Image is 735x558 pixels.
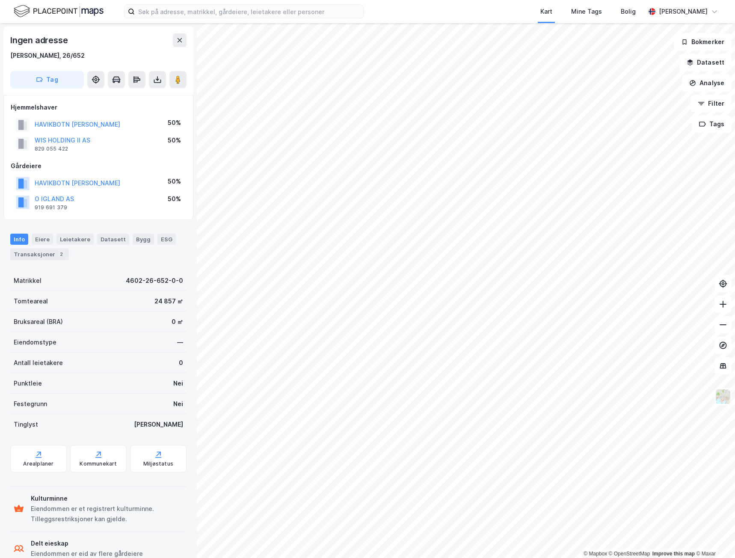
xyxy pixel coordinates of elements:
[143,460,173,467] div: Miljøstatus
[621,6,636,17] div: Bolig
[32,234,53,245] div: Eiere
[679,54,732,71] button: Datasett
[134,419,183,430] div: [PERSON_NAME]
[168,194,181,204] div: 50%
[584,551,607,557] a: Mapbox
[674,33,732,50] button: Bokmerker
[659,6,708,17] div: [PERSON_NAME]
[168,135,181,145] div: 50%
[97,234,129,245] div: Datasett
[168,118,181,128] div: 50%
[157,234,176,245] div: ESG
[11,102,186,113] div: Hjemmelshaver
[609,551,650,557] a: OpenStreetMap
[682,74,732,92] button: Analyse
[10,248,69,260] div: Transaksjoner
[14,378,42,389] div: Punktleie
[571,6,602,17] div: Mine Tags
[652,551,695,557] a: Improve this map
[14,337,56,347] div: Eiendomstype
[692,116,732,133] button: Tags
[154,296,183,306] div: 24 857 ㎡
[692,517,735,558] div: Kontrollprogram for chat
[14,358,63,368] div: Antall leietakere
[173,378,183,389] div: Nei
[691,95,732,112] button: Filter
[715,389,731,405] img: Z
[10,234,28,245] div: Info
[168,176,181,187] div: 50%
[80,460,117,467] div: Kommunekart
[179,358,183,368] div: 0
[31,493,183,504] div: Kulturminne
[11,161,186,171] div: Gårdeiere
[35,145,68,152] div: 829 055 422
[126,276,183,286] div: 4602-26-652-0-0
[31,504,183,524] div: Eiendommen er et registrert kulturminne. Tilleggsrestriksjoner kan gjelde.
[10,50,85,61] div: [PERSON_NAME], 26/652
[14,276,41,286] div: Matrikkel
[173,399,183,409] div: Nei
[57,250,65,258] div: 2
[14,419,38,430] div: Tinglyst
[14,317,63,327] div: Bruksareal (BRA)
[172,317,183,327] div: 0 ㎡
[692,517,735,558] iframe: Chat Widget
[10,71,84,88] button: Tag
[540,6,552,17] div: Kart
[177,337,183,347] div: —
[14,4,104,19] img: logo.f888ab2527a4732fd821a326f86c7f29.svg
[35,204,67,211] div: 919 691 379
[14,399,47,409] div: Festegrunn
[23,460,53,467] div: Arealplaner
[14,296,48,306] div: Tomteareal
[31,538,143,549] div: Delt eieskap
[56,234,94,245] div: Leietakere
[135,5,363,18] input: Søk på adresse, matrikkel, gårdeiere, leietakere eller personer
[10,33,69,47] div: Ingen adresse
[133,234,154,245] div: Bygg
